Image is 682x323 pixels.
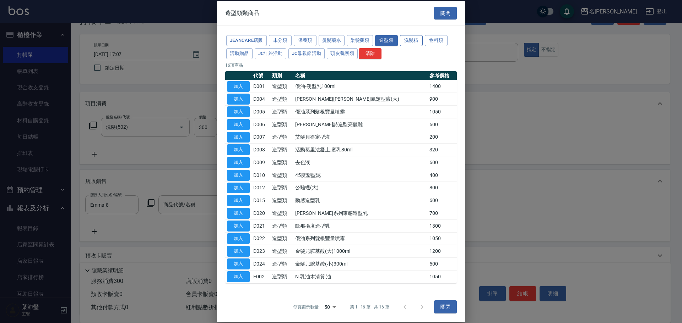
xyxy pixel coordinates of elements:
[270,219,293,232] td: 造型類
[293,93,428,106] td: [PERSON_NAME][PERSON_NAME]風定型液(大)
[293,105,428,118] td: 優油系列髮根豐量噴霧
[428,71,457,80] th: 參考價格
[375,35,398,46] button: 造型類
[293,304,319,310] p: 每頁顯示數量
[251,245,270,258] td: D023
[434,300,457,313] button: 關閉
[428,182,457,194] td: 800
[251,93,270,106] td: D004
[293,245,428,258] td: 金髮兒胺基酸(大)1000ml
[293,270,428,283] td: N.乳油木清質 油
[227,94,250,105] button: 加入
[251,131,270,144] td: D007
[251,194,270,207] td: D015
[428,169,457,182] td: 400
[251,232,270,245] td: D022
[251,118,270,131] td: D006
[227,182,250,193] button: 加入
[428,118,457,131] td: 600
[270,257,293,270] td: 造型類
[293,194,428,207] td: 動感造型乳
[293,144,428,156] td: 活動葛里法凝土.蜜乳80ml
[428,194,457,207] td: 600
[428,156,457,169] td: 600
[428,80,457,93] td: 1400
[227,233,250,244] button: 加入
[251,270,270,283] td: E002
[227,119,250,130] button: 加入
[428,219,457,232] td: 1300
[428,245,457,258] td: 1200
[428,232,457,245] td: 1050
[255,48,286,59] button: JC年終活動
[226,48,253,59] button: 活動贈品
[270,156,293,169] td: 造型類
[270,131,293,144] td: 造型類
[293,257,428,270] td: 金髮兒胺基酸(小)300ml
[227,132,250,143] button: 加入
[225,62,457,68] p: 16 項商品
[347,35,373,46] button: 染髮藥類
[428,131,457,144] td: 200
[294,35,316,46] button: 保養類
[227,144,250,155] button: 加入
[227,106,250,117] button: 加入
[293,71,428,80] th: 名稱
[227,258,250,269] button: 加入
[400,35,423,46] button: 洗髮精
[225,10,259,17] span: 造型類類商品
[251,144,270,156] td: D008
[270,169,293,182] td: 造型類
[293,169,428,182] td: 45度塑型泥
[251,105,270,118] td: D005
[293,156,428,169] td: 去色液
[428,93,457,106] td: 900
[293,219,428,232] td: 歐那捲度造型乳
[251,257,270,270] td: D024
[428,144,457,156] td: 320
[227,81,250,92] button: 加入
[227,157,250,168] button: 加入
[425,35,448,46] button: 物料類
[428,207,457,219] td: 700
[293,232,428,245] td: 優油系列髮根豐量噴霧
[227,221,250,232] button: 加入
[227,271,250,282] button: 加入
[293,80,428,93] td: 優油-朔型乳100ml
[270,182,293,194] td: 造型類
[293,131,428,144] td: 艾髮貝得定型液
[350,304,389,310] p: 第 1–16 筆 共 16 筆
[227,170,250,181] button: 加入
[270,232,293,245] td: 造型類
[428,270,457,283] td: 1050
[319,35,345,46] button: 燙髮藥水
[293,207,428,219] td: [PERSON_NAME]系列束感造型乳
[270,71,293,80] th: 類別
[270,144,293,156] td: 造型類
[251,219,270,232] td: D021
[227,246,250,257] button: 加入
[293,182,428,194] td: 公雞蠟(大)
[270,80,293,93] td: 造型類
[321,297,339,316] div: 50
[270,93,293,106] td: 造型類
[251,207,270,219] td: D020
[327,48,358,59] button: 頭皮養護類
[359,48,381,59] button: 清除
[293,118,428,131] td: [PERSON_NAME]詩造型亮麗雕
[251,169,270,182] td: D010
[227,208,250,219] button: 加入
[251,80,270,93] td: D001
[428,105,457,118] td: 1050
[270,118,293,131] td: 造型類
[270,270,293,283] td: 造型類
[270,105,293,118] td: 造型類
[434,6,457,20] button: 關閉
[251,182,270,194] td: D012
[251,71,270,80] th: 代號
[428,257,457,270] td: 500
[270,207,293,219] td: 造型類
[270,194,293,207] td: 造型類
[227,195,250,206] button: 加入
[251,156,270,169] td: D009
